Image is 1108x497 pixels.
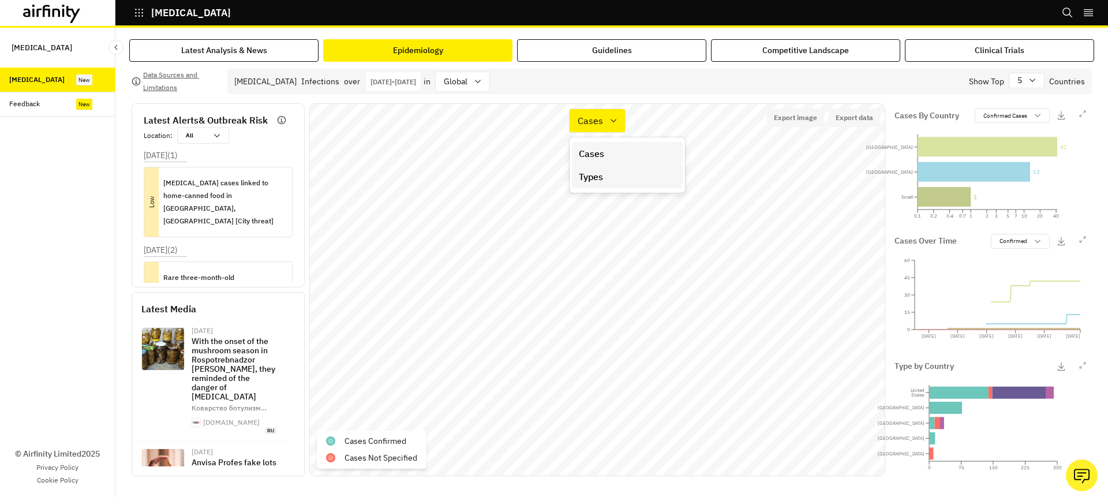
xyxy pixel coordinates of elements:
button: Ask our analysts [1066,459,1098,491]
tspan: United [911,387,924,393]
span: ru [265,427,276,435]
tspan: [GEOGRAPHIC_DATA] [866,169,913,175]
img: 2bm3nsc4n6sk0.jpg [142,449,184,491]
tspan: 0.7 [959,213,966,219]
tspan: 15 [904,309,910,315]
tspan: Israel [901,194,913,200]
p: Cases Over Time [894,235,957,247]
tspan: 3 [995,213,998,219]
tspan: [DATE] [1066,333,1080,339]
p: Show Top [969,76,1004,88]
tspan: [GEOGRAPHIC_DATA] [878,405,924,410]
tspan: 0.4 [946,213,953,219]
tspan: [GEOGRAPHIC_DATA] [878,420,924,426]
tspan: [DATE] [922,333,936,339]
tspan: 40 [1053,213,1059,219]
p: Cases By Country [894,110,959,122]
button: Interact with the calendar and add the check-in date for your trip. [366,72,421,91]
canvas: Map [310,104,885,476]
p: Cases [579,147,604,160]
div: [DOMAIN_NAME] [203,419,260,426]
tspan: States [911,392,924,398]
img: e8fb93d58a133fa292838567d1e798ec.jpg [142,328,184,370]
div: Feedback [9,99,40,109]
tspan: 75 [959,465,964,470]
div: Epidemiology [393,44,443,57]
p: Latest Media [141,302,295,316]
div: Latest Analysis & News [181,44,267,57]
p: Types [579,170,603,184]
div: [DATE] [192,449,276,455]
tspan: 150 [989,465,998,470]
p: Confirmed [1000,237,1027,245]
tspan: [DATE] [979,333,994,339]
div: Clinical Trials [975,44,1024,57]
p: Infections [301,76,339,88]
tspan: [DATE] [1037,333,1051,339]
button: Export data [829,109,880,127]
div: [MEDICAL_DATA] [9,74,65,85]
tspan: 225 [1021,465,1030,470]
tspan: 300 [1053,465,1062,470]
button: Export image [767,109,824,127]
tspan: 7 [1015,213,1017,219]
p: Rare three-month-old [MEDICAL_DATA] case reported in [GEOGRAPHIC_DATA], [GEOGRAPHIC_DATA] [Provin... [163,271,283,335]
tspan: 30 [904,292,910,298]
p: © Airfinity Limited 2025 [15,448,100,460]
tspan: 0 [907,327,910,332]
tspan: 10 [1021,213,1027,219]
p: Confirmed Cases [983,111,1027,120]
div: [DATE] [192,327,276,334]
tspan: 2 [986,213,989,219]
button: [MEDICAL_DATA] [134,3,231,23]
button: Close Sidebar [108,40,123,55]
p: [MEDICAL_DATA] cases linked to home-canned food in [GEOGRAPHIC_DATA], [GEOGRAPHIC_DATA] [City thr... [163,177,283,227]
p: Cases [578,114,603,128]
p: Data Sources and Limitations [143,69,218,94]
p: [DATE] ( 1 ) [144,150,178,162]
div: Competitive Landscape [762,44,849,57]
tspan: 0.1 [914,213,921,219]
p: Low [117,195,186,210]
p: [MEDICAL_DATA] [12,37,72,58]
p: Cases Not Specified [345,452,417,464]
img: apple-touch-icon-180.png [192,418,200,427]
p: [MEDICAL_DATA] [151,8,231,18]
tspan: 42 [1060,143,1067,151]
tspan: 60 [904,257,910,263]
p: Location : [144,130,173,141]
a: [DATE]With the onset of the mushroom season in Rospotrebnadzor [PERSON_NAME], they reminded of th... [132,320,286,442]
div: [MEDICAL_DATA] [234,76,297,88]
tspan: [GEOGRAPHIC_DATA] [878,450,924,456]
tspan: [GEOGRAPHIC_DATA] [878,435,924,441]
p: over [344,76,360,88]
p: Anvisa Profes fake lots of [MEDICAL_DATA], Durateston and Ciermes Soficid [192,458,276,495]
p: 5 [1017,74,1022,87]
button: Search [1062,3,1073,23]
tspan: [DATE] [1008,333,1023,339]
p: Countries [1049,76,1085,88]
tspan: 20 [1037,213,1043,219]
span: Коварство ботулизм … [192,403,267,412]
button: Data Sources and Limitations [132,72,218,91]
tspan: [GEOGRAPHIC_DATA] [866,144,913,150]
div: Guidelines [592,44,632,57]
p: Latest Alerts & Outbreak Risk [144,113,268,127]
tspan: 5 [1006,213,1009,219]
tspan: 0 [928,465,931,470]
p: Cases Confirmed [345,435,406,447]
a: Privacy Policy [36,462,78,473]
p: With the onset of the mushroom season in Rospotrebnadzor [PERSON_NAME], they reminded of the dang... [192,337,276,401]
p: Type by Country [894,360,954,372]
p: [DATE] ( 2 ) [144,244,178,256]
tspan: 0.2 [930,213,937,219]
a: Cookie Policy [37,475,78,485]
tspan: [DATE] [950,333,965,339]
tspan: 45 [904,275,910,281]
div: New [76,99,92,110]
div: New [76,74,92,85]
p: [DATE] - [DATE] [370,77,416,86]
tspan: 1 [969,213,972,219]
tspan: 1 [974,193,977,201]
p: in [424,76,431,88]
